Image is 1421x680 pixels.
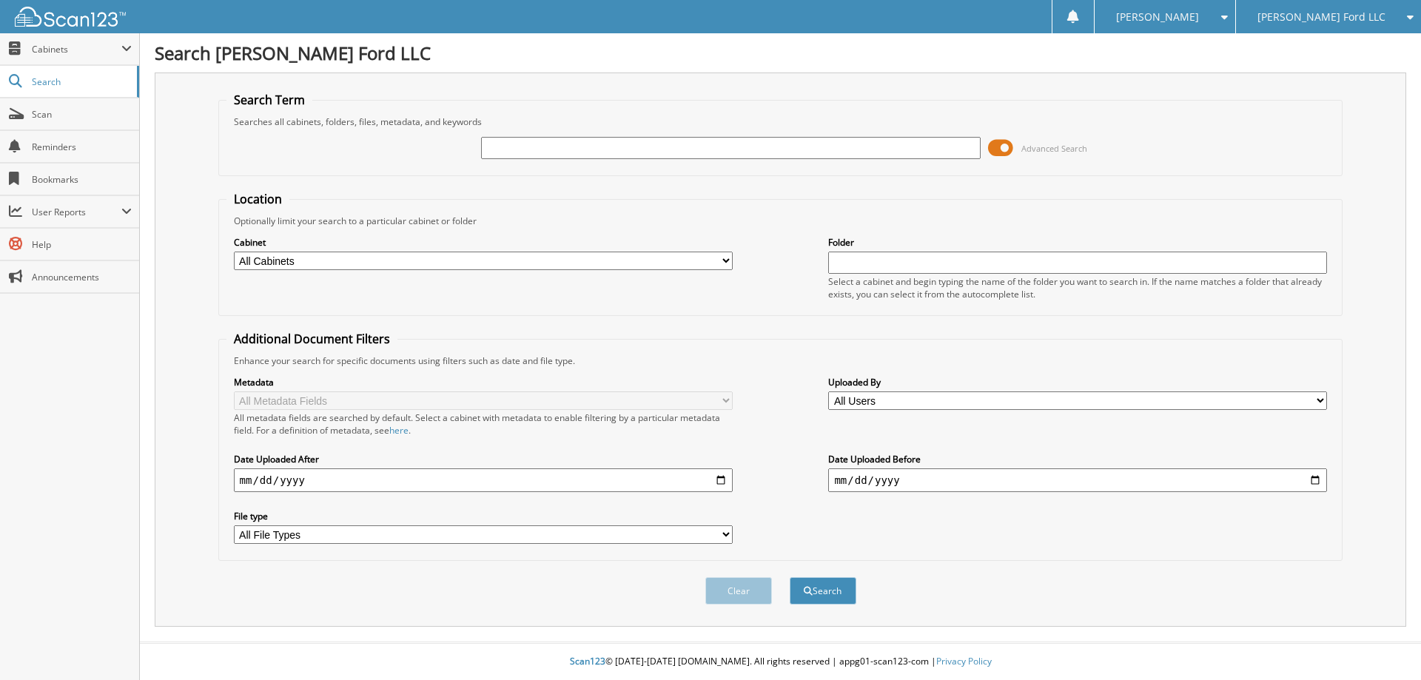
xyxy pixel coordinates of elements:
[234,468,733,492] input: start
[1116,13,1199,21] span: [PERSON_NAME]
[140,644,1421,680] div: © [DATE]-[DATE] [DOMAIN_NAME]. All rights reserved | appg01-scan123-com |
[15,7,126,27] img: scan123-logo-white.svg
[226,215,1335,227] div: Optionally limit your search to a particular cabinet or folder
[234,510,733,522] label: File type
[32,43,121,55] span: Cabinets
[32,206,121,218] span: User Reports
[234,411,733,437] div: All metadata fields are searched by default. Select a cabinet with metadata to enable filtering b...
[32,238,132,251] span: Help
[1021,143,1087,154] span: Advanced Search
[570,655,605,667] span: Scan123
[828,453,1327,465] label: Date Uploaded Before
[226,115,1335,128] div: Searches all cabinets, folders, files, metadata, and keywords
[828,468,1327,492] input: end
[32,141,132,153] span: Reminders
[828,236,1327,249] label: Folder
[828,376,1327,388] label: Uploaded By
[32,271,132,283] span: Announcements
[1257,13,1385,21] span: [PERSON_NAME] Ford LLC
[226,92,312,108] legend: Search Term
[936,655,992,667] a: Privacy Policy
[155,41,1406,65] h1: Search [PERSON_NAME] Ford LLC
[705,577,772,605] button: Clear
[226,191,289,207] legend: Location
[226,354,1335,367] div: Enhance your search for specific documents using filters such as date and file type.
[226,331,397,347] legend: Additional Document Filters
[234,236,733,249] label: Cabinet
[389,424,409,437] a: here
[32,75,130,88] span: Search
[32,173,132,186] span: Bookmarks
[234,376,733,388] label: Metadata
[32,108,132,121] span: Scan
[828,275,1327,300] div: Select a cabinet and begin typing the name of the folder you want to search in. If the name match...
[234,453,733,465] label: Date Uploaded After
[790,577,856,605] button: Search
